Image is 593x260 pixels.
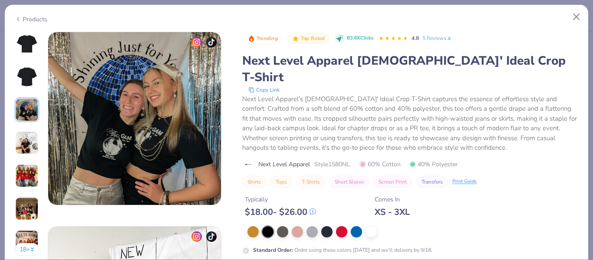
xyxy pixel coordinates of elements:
span: 60% Cotton [359,160,401,169]
img: Back [16,66,37,87]
span: 40% Polyester [409,160,458,169]
div: Order using these colors [DATE] and we’ll delivery by 9/18. [253,246,432,254]
span: 4.8 [412,35,419,42]
button: Close [568,9,585,25]
div: $ 18.00 - $ 26.00 [245,207,316,217]
img: User generated content [15,98,39,122]
span: Top Rated [301,36,325,41]
div: Print Guide [452,178,477,185]
img: Trending sort [248,35,255,42]
button: Tops [270,176,292,188]
img: insta-icon.png [191,231,202,242]
img: brand logo [242,161,254,168]
a: 5 Reviews [422,34,452,42]
div: 4.8 Stars [379,32,408,46]
button: 18+ [15,243,40,256]
span: 83.6K Clicks [347,35,373,42]
img: User generated content [15,164,39,188]
button: Transfers [416,176,448,188]
img: User generated content [15,131,39,155]
button: Screen Print [373,176,412,188]
img: tiktok-icon.png [206,37,217,47]
img: User generated content [15,197,39,221]
img: tiktok-icon.png [206,231,217,242]
button: Shirts [242,176,266,188]
button: Short Sleeve [329,176,369,188]
button: T-Shirts [296,176,325,188]
span: Style 1580NL [314,160,350,169]
strong: Standard Order : [253,247,293,253]
img: Top Rated sort [292,35,299,42]
div: Next Level Apparel [DEMOGRAPHIC_DATA]' Ideal Crop T-Shirt [242,53,578,86]
div: Typically [245,195,316,204]
img: insta-icon.png [191,37,202,47]
div: Next Level Apparel's [DEMOGRAPHIC_DATA]' Ideal Crop T-Shirt captures the essence of effortless st... [242,94,578,153]
img: f2ee2bf6-18ba-4968-9979-310fe162560d [48,32,221,205]
button: Badge Button [287,33,329,44]
div: XS - 3XL [375,207,410,217]
div: Products [15,15,47,24]
button: copy to clipboard [246,86,282,94]
div: Comes In [375,195,410,204]
button: Badge Button [243,33,282,44]
img: User generated content [15,230,39,253]
img: Front [16,33,37,54]
span: Next Level Apparel [258,160,310,169]
span: Trending [257,36,278,41]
